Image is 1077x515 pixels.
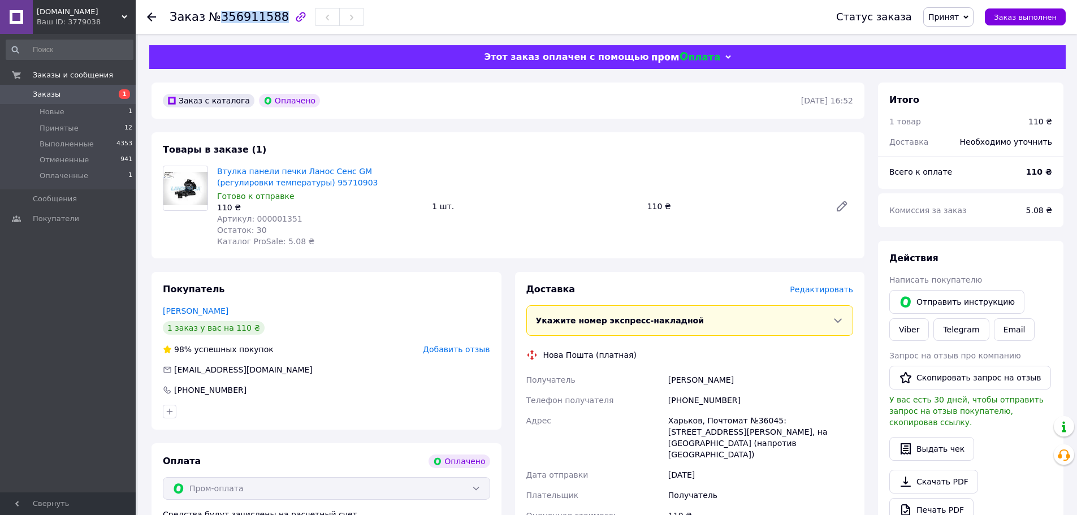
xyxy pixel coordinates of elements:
[526,491,579,500] span: Плательщик
[1028,116,1052,127] div: 110 ₴
[526,416,551,425] span: Адрес
[889,275,982,284] span: Написать покупателю
[128,107,132,117] span: 1
[128,171,132,181] span: 1
[928,12,959,21] span: Принят
[427,198,642,214] div: 1 шт.
[643,198,826,214] div: 110 ₴
[163,94,254,107] div: Заказ с каталога
[666,465,855,485] div: [DATE]
[163,144,266,155] span: Товары в заказе (1)
[526,284,576,295] span: Доставка
[889,253,938,263] span: Действия
[174,345,192,354] span: 98%
[526,375,576,384] span: Получатель
[6,40,133,60] input: Поиск
[889,137,928,146] span: Доставка
[40,155,89,165] span: Отмененные
[209,10,289,24] span: №356911588
[163,456,201,466] span: Оплата
[889,395,1044,427] span: У вас есть 30 дней, чтобы отправить запрос на отзыв покупателю, скопировав ссылку.
[120,155,132,165] span: 941
[666,390,855,410] div: [PHONE_NUMBER]
[217,237,314,246] span: Каталог ProSale: 5.08 ₴
[1026,167,1052,176] b: 110 ₴
[170,10,205,24] span: Заказ
[217,192,295,201] span: Готово к отправке
[790,285,853,294] span: Редактировать
[484,51,648,62] span: Этот заказ оплачен с помощью
[119,89,130,99] span: 1
[163,284,224,295] span: Покупатель
[163,344,274,355] div: успешных покупок
[259,94,320,107] div: Оплачено
[40,123,79,133] span: Принятые
[889,290,1024,314] button: Отправить инструкцию
[836,11,912,23] div: Статус заказа
[889,167,952,176] span: Всего к оплате
[217,167,378,187] a: Втулка панели печки Ланос Сенс GM (регулировки температуры) 95710903
[124,123,132,133] span: 12
[1026,206,1052,215] span: 5.08 ₴
[33,214,79,224] span: Покупатели
[37,17,136,27] div: Ваш ID: 3779038
[666,370,855,390] div: [PERSON_NAME]
[33,194,77,204] span: Сообщения
[526,396,614,405] span: Телефон получателя
[889,351,1021,360] span: Запрос на отзыв про компанию
[163,321,265,335] div: 1 заказ у вас на 110 ₴
[831,195,853,218] a: Редактировать
[801,96,853,105] time: [DATE] 16:52
[666,485,855,505] div: Получатель
[217,202,423,213] div: 110 ₴
[889,437,974,461] button: Выдать чек
[37,7,122,17] span: Lanosist.ua
[540,349,639,361] div: Нова Пошта (платная)
[163,306,228,315] a: [PERSON_NAME]
[40,171,88,181] span: Оплаченные
[889,206,967,215] span: Комиссия за заказ
[217,214,302,223] span: Артикул: 000001351
[994,13,1057,21] span: Заказ выполнен
[163,172,207,205] img: Втулка панели печки Ланос Сенс GM (регулировки температуры) 95710903
[147,11,156,23] div: Вернуться назад
[889,318,929,341] a: Viber
[994,318,1035,341] button: Email
[33,70,113,80] span: Заказы и сообщения
[536,316,704,325] span: Укажите номер экспресс-накладной
[666,410,855,465] div: Харьков, Почтомат №36045: [STREET_ADDRESS][PERSON_NAME], на [GEOGRAPHIC_DATA] (напротив [GEOGRAPH...
[174,365,313,374] span: [EMAIL_ADDRESS][DOMAIN_NAME]
[116,139,132,149] span: 4353
[889,94,919,105] span: Итого
[889,366,1051,390] button: Скопировать запрос на отзыв
[526,470,589,479] span: Дата отправки
[985,8,1066,25] button: Заказ выполнен
[173,384,248,396] div: [PHONE_NUMBER]
[423,345,490,354] span: Добавить отзыв
[933,318,989,341] a: Telegram
[217,226,267,235] span: Остаток: 30
[889,470,978,494] a: Скачать PDF
[40,139,94,149] span: Выполненные
[429,455,490,468] div: Оплачено
[953,129,1059,154] div: Необходимо уточнить
[889,117,921,126] span: 1 товар
[33,89,60,99] span: Заказы
[652,52,720,63] img: evopay logo
[40,107,64,117] span: Новые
